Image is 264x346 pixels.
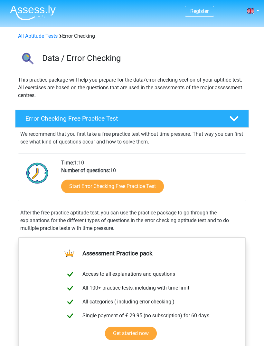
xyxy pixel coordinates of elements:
a: Error Checking Free Practice Test [13,110,251,128]
p: This practice package will help you prepare for the data/error checking section of your aptitide ... [18,76,246,99]
img: error checking [15,48,39,71]
div: After the free practice aptitude test, you can use the practice package to go through the explana... [18,209,246,232]
b: Time: [61,160,74,166]
img: Assessly [10,5,56,20]
img: Clock [23,159,52,187]
h3: Data / Error Checking [42,53,244,63]
h4: Error Checking Free Practice Test [25,115,220,122]
p: We recommend that you first take a free practice test without time pressure. That way you can fir... [20,130,244,146]
div: 1:10 10 [56,159,246,201]
b: Number of questions: [61,167,110,173]
a: Register [190,8,209,14]
a: Get started now [105,327,157,340]
div: Error Checking [15,32,249,40]
a: Start Error Checking Free Practice Test [61,180,164,193]
a: All Aptitude Tests [18,33,58,39]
